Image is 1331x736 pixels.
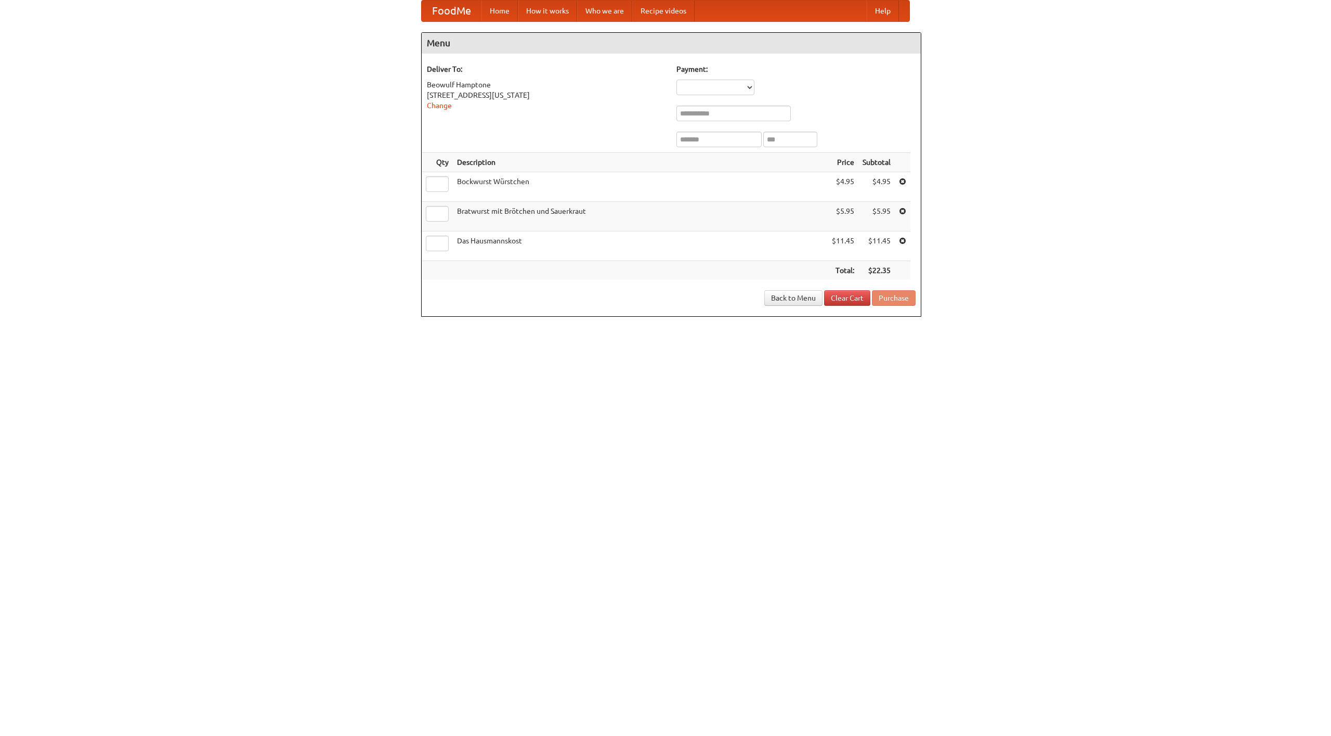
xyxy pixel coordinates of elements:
[427,80,666,90] div: Beowulf Hamptone
[676,64,916,74] h5: Payment:
[828,153,858,172] th: Price
[427,64,666,74] h5: Deliver To:
[422,33,921,54] h4: Menu
[453,202,828,231] td: Bratwurst mit Brötchen und Sauerkraut
[858,261,895,280] th: $22.35
[453,172,828,202] td: Bockwurst Würstchen
[427,101,452,110] a: Change
[858,153,895,172] th: Subtotal
[577,1,632,21] a: Who we are
[453,231,828,261] td: Das Hausmannskost
[872,290,916,306] button: Purchase
[481,1,518,21] a: Home
[858,172,895,202] td: $4.95
[867,1,899,21] a: Help
[858,231,895,261] td: $11.45
[828,261,858,280] th: Total:
[422,1,481,21] a: FoodMe
[828,231,858,261] td: $11.45
[453,153,828,172] th: Description
[828,202,858,231] td: $5.95
[518,1,577,21] a: How it works
[427,90,666,100] div: [STREET_ADDRESS][US_STATE]
[422,153,453,172] th: Qty
[828,172,858,202] td: $4.95
[632,1,695,21] a: Recipe videos
[858,202,895,231] td: $5.95
[824,290,870,306] a: Clear Cart
[764,290,823,306] a: Back to Menu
